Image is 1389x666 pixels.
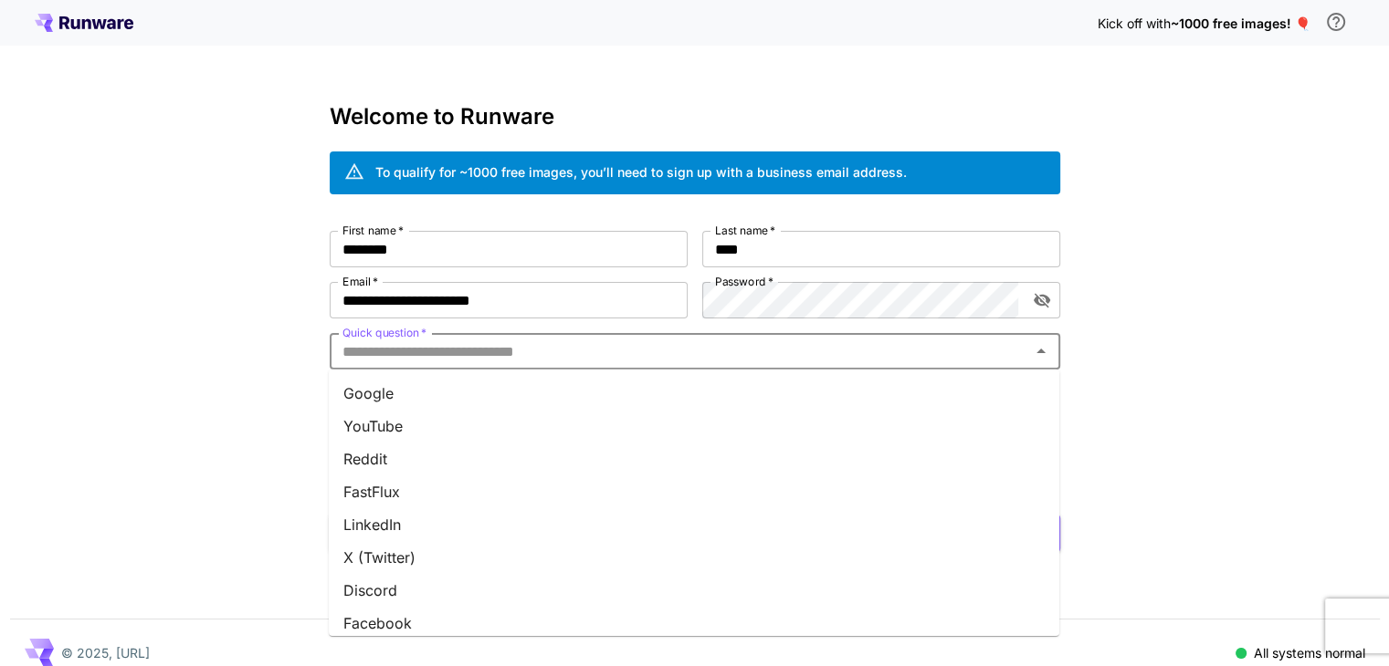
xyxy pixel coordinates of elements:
li: YouTube [329,410,1059,442]
button: In order to qualify for free credit, you need to sign up with a business email address and click ... [1318,4,1354,40]
label: Quick question [342,325,426,340]
h3: Welcome to Runware [330,104,1060,130]
label: Email [342,274,378,289]
li: Reddit [329,442,1059,475]
span: ~1000 free images! 🎈 [1171,16,1310,31]
div: To qualify for ~1000 free images, you’ll need to sign up with a business email address. [375,162,907,182]
label: Password [715,274,773,289]
label: First name [342,223,404,238]
button: toggle password visibility [1026,284,1058,317]
li: Google [329,377,1059,410]
p: © 2025, [URL] [61,643,150,662]
li: FastFlux [329,475,1059,508]
li: Discord [329,574,1059,607]
li: Facebook [329,607,1059,640]
button: Close [1028,338,1054,364]
li: LinkedIn [329,508,1059,541]
p: All systems normal [1254,643,1365,662]
label: Last name [715,223,775,238]
li: X (Twitter) [329,541,1059,574]
span: Kick off with [1098,16,1171,31]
